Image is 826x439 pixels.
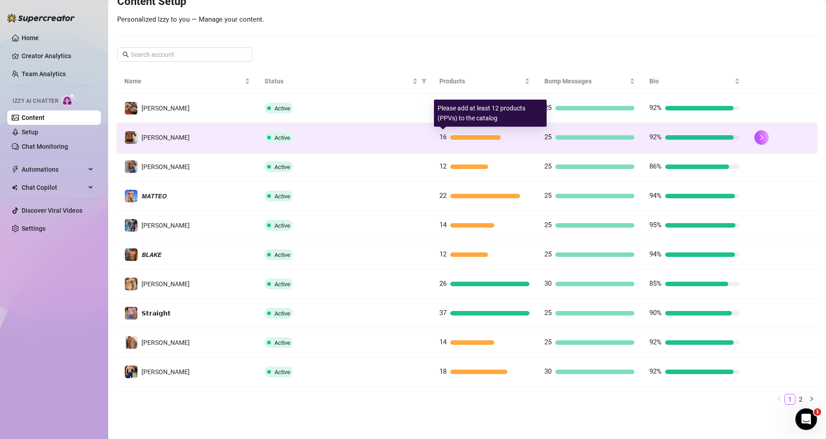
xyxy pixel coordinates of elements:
[123,51,129,58] span: search
[544,338,552,346] span: 25
[439,367,447,375] span: 18
[141,368,190,375] span: [PERSON_NAME]
[439,221,447,229] span: 14
[537,69,642,94] th: Bump Messages
[125,248,137,261] img: 𝘽𝙇𝘼𝙆𝙀
[274,134,290,141] span: Active
[22,225,46,232] a: Settings
[131,50,240,59] input: Search account
[125,219,137,232] img: Arthur
[141,134,190,141] span: [PERSON_NAME]
[544,133,552,141] span: 25
[649,309,662,317] span: 90%
[774,394,785,405] li: Previous Page
[274,193,290,200] span: Active
[774,394,785,405] button: left
[274,222,290,229] span: Active
[439,309,447,317] span: 37
[274,105,290,112] span: Active
[544,104,552,112] span: 25
[141,339,190,346] span: [PERSON_NAME]
[125,102,137,114] img: Dylan
[7,14,75,23] img: logo-BBDzfeDw.svg
[649,279,662,288] span: 85%
[22,49,94,63] a: Creator Analytics
[754,130,769,145] button: right
[649,133,662,141] span: 92%
[22,207,82,214] a: Discover Viral Videos
[544,367,552,375] span: 30
[544,250,552,258] span: 25
[649,76,733,86] span: Bio
[544,162,552,170] span: 25
[125,336,137,349] img: Nathan
[439,162,447,170] span: 12
[544,76,628,86] span: Bump Messages
[22,143,68,150] a: Chat Monitoring
[274,339,290,346] span: Active
[125,190,137,202] img: 𝙈𝘼𝙏𝙏𝙀𝙊
[796,394,806,404] a: 2
[795,408,817,430] iframe: Intercom live chat
[141,105,190,112] span: [PERSON_NAME]
[439,76,523,86] span: Products
[809,396,814,402] span: right
[649,250,662,258] span: 94%
[125,278,137,290] img: 𝙅𝙊𝙀
[125,131,137,144] img: Anthony
[141,222,190,229] span: [PERSON_NAME]
[439,250,447,258] span: 12
[124,76,243,86] span: Name
[22,114,45,121] a: Content
[758,134,765,141] span: right
[13,97,58,105] span: Izzy AI Chatter
[432,69,537,94] th: Products
[125,366,137,378] img: Paul
[806,394,817,405] button: right
[439,192,447,200] span: 22
[649,192,662,200] span: 94%
[141,192,166,200] span: 𝙈𝘼𝙏𝙏𝙀𝙊
[22,34,39,41] a: Home
[141,251,161,258] span: 𝘽𝙇𝘼𝙆𝙀
[22,180,86,195] span: Chat Copilot
[642,69,747,94] th: Bio
[22,162,86,177] span: Automations
[544,279,552,288] span: 30
[806,394,817,405] li: Next Page
[62,93,76,106] img: AI Chatter
[125,160,137,173] img: 𝙆𝙀𝙑𝙄𝙉
[776,396,782,402] span: left
[649,221,662,229] span: 95%
[117,69,257,94] th: Name
[439,133,447,141] span: 16
[439,338,447,346] span: 14
[274,281,290,288] span: Active
[141,310,171,317] span: 𝗦𝘁𝗿𝗮𝗶𝗴𝗵𝘁
[439,279,447,288] span: 26
[649,104,662,112] span: 92%
[544,309,552,317] span: 25
[785,394,795,405] li: 1
[274,252,290,258] span: Active
[420,74,429,88] span: filter
[274,164,290,170] span: Active
[141,163,190,170] span: [PERSON_NAME]
[649,338,662,346] span: 92%
[117,15,264,23] span: Personalized Izzy to you — Manage your content.
[544,192,552,200] span: 25
[125,307,137,320] img: 𝗦𝘁𝗿𝗮𝗶𝗴𝗵𝘁
[649,162,662,170] span: 86%
[785,394,795,404] a: 1
[544,221,552,229] span: 25
[22,128,38,136] a: Setup
[795,394,806,405] li: 2
[434,100,547,127] div: Please add at least 12 products (PPVs) to the catalog
[274,310,290,317] span: Active
[421,78,427,84] span: filter
[141,280,190,288] span: [PERSON_NAME]
[649,367,662,375] span: 92%
[274,369,290,375] span: Active
[814,408,821,416] span: 1
[12,184,18,191] img: Chat Copilot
